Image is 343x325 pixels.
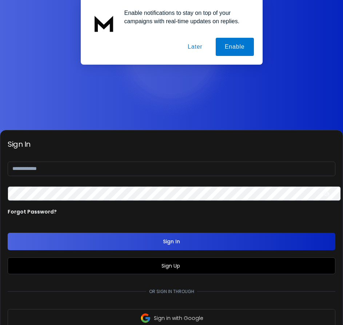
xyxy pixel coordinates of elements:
[119,9,254,25] div: Enable notifications to stay on top of your campaigns with real-time updates on replies.
[8,233,335,250] button: Sign In
[8,208,57,215] p: Forgot Password?
[179,38,211,56] button: Later
[216,38,254,56] button: Enable
[8,139,335,149] h3: Sign In
[89,9,119,38] img: notification icon
[154,314,203,322] p: Sign in with Google
[146,289,197,294] p: Or sign in through
[161,262,182,269] a: Sign Up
